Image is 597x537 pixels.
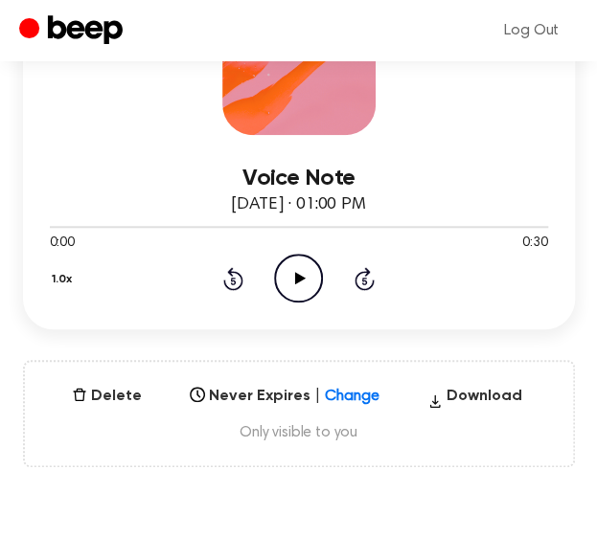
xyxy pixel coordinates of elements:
button: Delete [64,385,149,408]
span: 0:30 [522,234,547,254]
a: Log Out [485,8,578,54]
h3: Voice Note [50,166,548,191]
span: 0:00 [50,234,75,254]
button: 1.0x [50,263,80,296]
a: Beep [19,12,127,50]
span: Only visible to you [48,423,550,442]
span: [DATE] · 01:00 PM [231,196,365,213]
button: Download [420,385,530,415]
